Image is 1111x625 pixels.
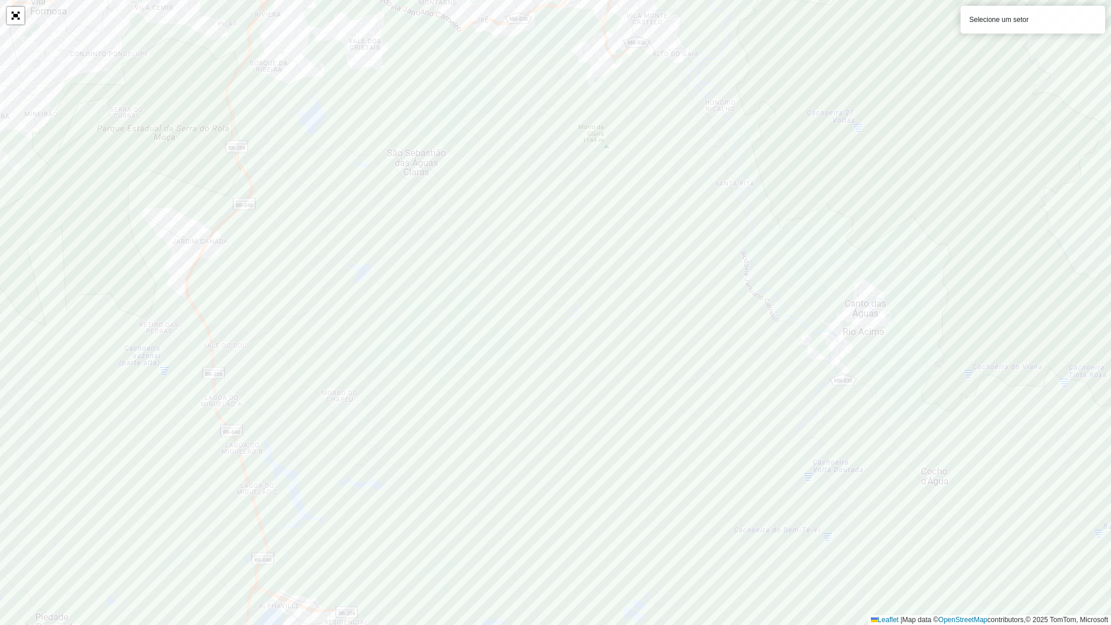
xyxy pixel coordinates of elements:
div: Selecione um setor [961,6,1105,34]
a: OpenStreetMap [939,616,988,624]
div: Map data © contributors,© 2025 TomTom, Microsoft [868,615,1111,625]
a: Abrir mapa em tela cheia [7,7,24,24]
a: Leaflet [871,616,899,624]
span: | [900,616,902,624]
